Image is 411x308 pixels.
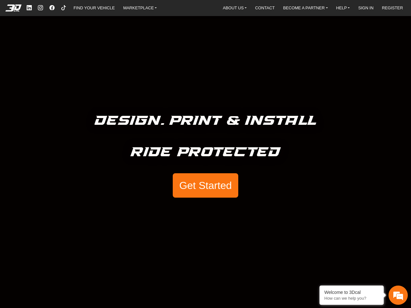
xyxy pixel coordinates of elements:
button: Get Started [173,173,238,198]
p: How can we help you? [324,296,379,301]
h5: Design. Print & Install [95,110,317,132]
a: FIND YOUR VEHICLE [71,3,117,13]
h5: Ride Protected [131,142,281,163]
div: Welcome to 3Dcal [324,290,379,295]
a: BECOME A PARTNER [281,3,330,13]
a: MARKETPLACE [121,3,160,13]
a: HELP [334,3,353,13]
a: CONTACT [253,3,277,13]
a: REGISTER [379,3,405,13]
a: ABOUT US [220,3,249,13]
a: SIGN IN [356,3,376,13]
